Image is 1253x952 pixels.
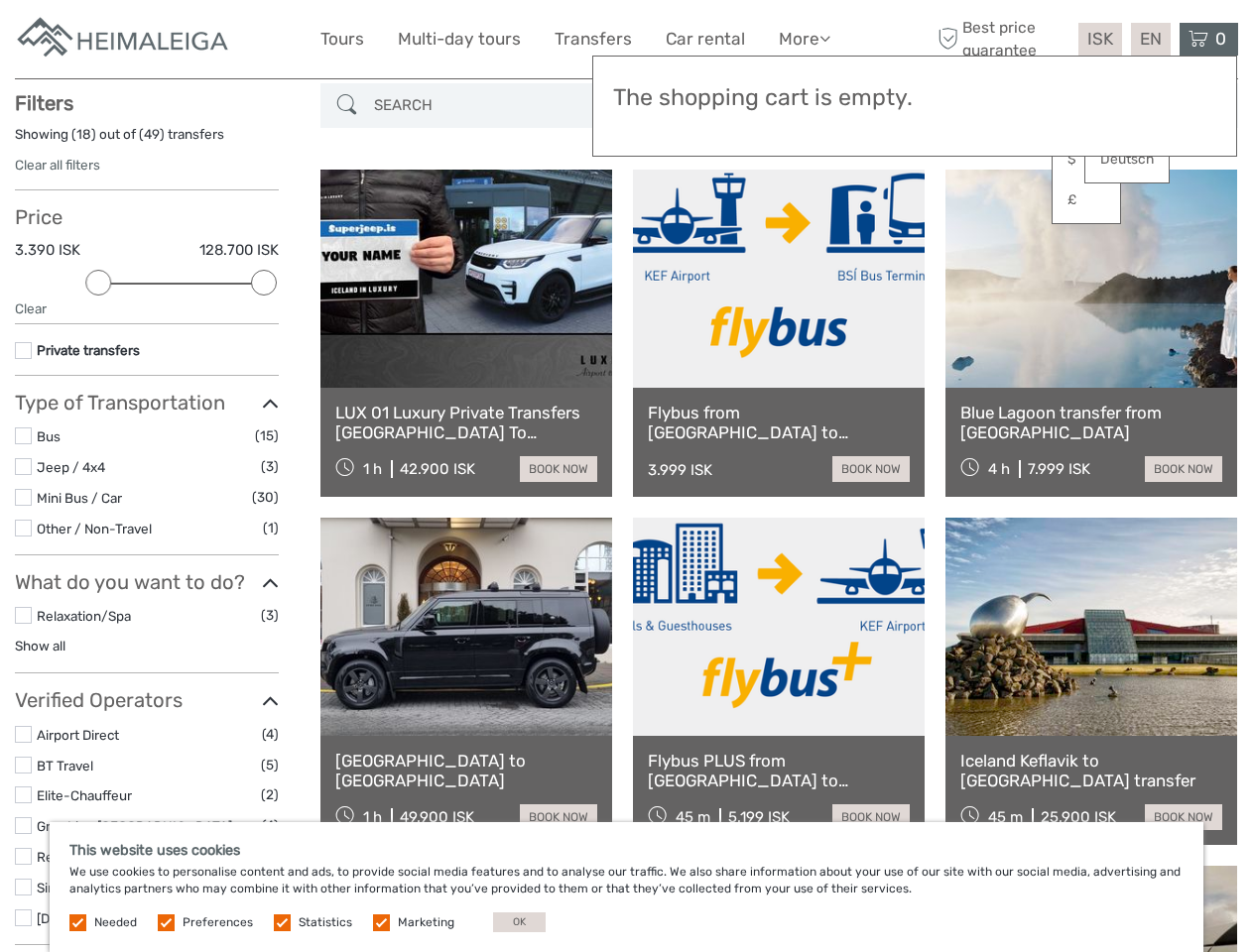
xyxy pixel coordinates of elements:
a: Mini Bus / Car [37,490,122,506]
a: More [779,25,830,54]
div: 5.199 ISK [728,808,790,826]
a: Iceland Keflavik to [GEOGRAPHIC_DATA] transfer [960,751,1222,791]
a: $ [1053,142,1120,178]
span: 0 [1212,29,1229,49]
label: 128.700 ISK [199,240,279,261]
h3: Price [15,205,279,229]
a: Reykjavik Excursions by Icelandia [37,849,240,865]
a: book now [1145,804,1222,830]
div: We use cookies to personalise content and ads, to provide social media features and to analyse ou... [50,822,1203,952]
a: Other / Non-Travel [37,521,152,536]
span: (1) [263,517,279,539]
a: book now [520,456,597,482]
span: (5) [261,754,279,776]
div: 7.999 ISK [1028,460,1090,478]
a: Bus [37,428,61,444]
div: Clear [15,299,279,318]
span: (30) [252,486,279,509]
a: book now [520,804,597,830]
label: 18 [76,125,91,144]
span: (2) [261,783,279,806]
a: Flybus from [GEOGRAPHIC_DATA] to [GEOGRAPHIC_DATA] BSÍ [648,403,910,443]
a: book now [832,456,910,482]
span: 45 m [988,808,1023,826]
a: Blue Lagoon transfer from [GEOGRAPHIC_DATA] [960,403,1222,443]
h3: Type of Transportation [15,391,279,415]
a: Deutsch [1085,142,1169,178]
a: Private transfers [37,342,140,358]
a: Transfers [555,25,632,54]
input: SEARCH [366,88,602,123]
h3: The shopping cart is empty. [613,84,1216,112]
label: Statistics [299,914,352,931]
a: £ [1053,182,1120,218]
h3: What do you want to do? [15,570,279,594]
div: 3.999 ISK [648,461,712,479]
button: OK [493,912,546,932]
a: Gray Line [GEOGRAPHIC_DATA] [37,818,232,834]
a: BT Travel [37,758,93,773]
div: 49.900 ISK [400,808,474,826]
div: Showing ( ) out of ( ) transfers [15,125,279,156]
label: Needed [94,914,137,931]
a: Tours [320,25,364,54]
a: [GEOGRAPHIC_DATA] to [GEOGRAPHIC_DATA] [335,751,597,791]
a: Jeep / 4x4 [37,459,105,475]
label: Preferences [183,914,253,931]
a: Show all [15,638,65,654]
a: Flybus PLUS from [GEOGRAPHIC_DATA] to [GEOGRAPHIC_DATA] [648,751,910,791]
span: (15) [255,424,279,447]
span: Best price guarantee [933,17,1073,60]
a: LUX 01 Luxury Private Transfers [GEOGRAPHIC_DATA] To [GEOGRAPHIC_DATA] [335,403,597,443]
span: 4 h [988,460,1010,478]
span: ISK [1087,29,1113,49]
button: Open LiveChat chat widget [228,31,252,55]
a: Multi-day tours [398,25,521,54]
span: (4) [262,723,279,746]
label: 3.390 ISK [15,240,80,261]
span: (4) [262,814,279,837]
a: book now [832,804,910,830]
a: Car rental [666,25,745,54]
a: Airport Direct [37,727,119,743]
a: book now [1145,456,1222,482]
div: 25.900 ISK [1041,808,1116,826]
a: [DOMAIN_NAME] [37,910,142,926]
h5: This website uses cookies [69,842,1184,859]
span: 1 h [363,460,382,478]
div: EN [1131,23,1171,56]
span: 45 m [676,808,710,826]
span: (3) [261,604,279,627]
label: Marketing [398,914,454,931]
p: We're away right now. Please check back later! [28,35,224,51]
div: 42.900 ISK [400,460,475,478]
label: 49 [144,125,160,144]
a: Elite-Chauffeur [37,787,132,803]
span: 1 h [363,808,382,826]
span: (3) [261,455,279,478]
a: Simply [GEOGRAPHIC_DATA] [37,880,215,895]
a: Clear all filters [15,157,100,173]
h3: Verified Operators [15,688,279,712]
img: Apartments in Reykjavik [15,15,233,63]
a: Relaxation/Spa [37,608,131,624]
strong: Filters [15,91,73,115]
